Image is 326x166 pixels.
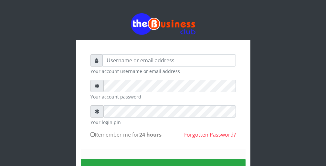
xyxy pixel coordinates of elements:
[90,68,236,75] small: Your account username or email address
[90,132,95,137] input: Remember me for24 hours
[90,93,236,100] small: Your account password
[102,54,236,67] input: Username or email address
[90,131,162,139] label: Remember me for
[90,119,236,126] small: Your login pin
[184,131,236,138] a: Forgotten Password?
[139,131,162,138] b: 24 hours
